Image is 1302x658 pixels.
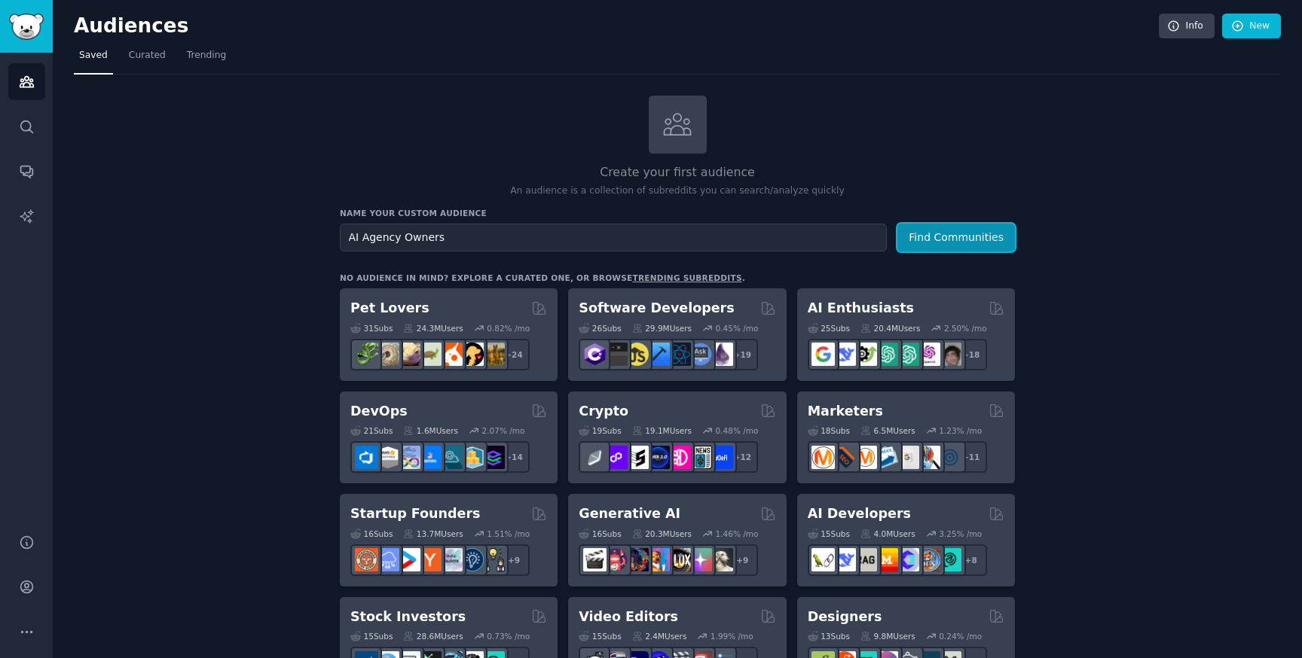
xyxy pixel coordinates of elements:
div: 13.7M Users [403,529,463,539]
input: Pick a short name, like "Digital Marketers" or "Movie-Goers" [340,224,887,251]
img: chatgpt_prompts_ [896,343,919,366]
img: azuredevops [355,446,378,469]
img: OpenAIDev [917,343,940,366]
div: 26 Sub s [579,323,621,334]
div: + 11 [955,441,987,473]
h2: Startup Founders [350,504,480,523]
button: Find Communities [897,224,1015,251]
img: googleads [896,446,919,469]
span: Trending [187,49,226,62]
img: starryai [689,548,712,571]
img: content_marketing [811,446,835,469]
div: + 18 [955,339,987,370]
img: AskComputerScience [689,343,712,366]
div: 15 Sub s [350,631,393,641]
div: 4.0M Users [860,529,915,539]
div: 9.8M Users [860,631,915,641]
div: 31 Sub s [350,323,393,334]
div: 20.3M Users [632,529,692,539]
div: 1.99 % /mo [711,631,753,641]
div: + 12 [726,441,758,473]
h2: AI Enthusiasts [808,299,914,318]
div: + 14 [498,441,530,473]
img: turtle [418,343,442,366]
div: 1.6M Users [403,425,458,436]
img: OpenSourceAI [896,548,919,571]
img: aivideo [583,548,607,571]
img: ArtificalIntelligence [938,343,961,366]
p: An audience is a collection of subreddits you can search/analyze quickly [340,184,1015,198]
div: No audience in mind? Explore a curated one, or browse . [340,273,745,283]
img: LangChain [811,548,835,571]
div: 16 Sub s [350,529,393,539]
img: DreamBooth [710,548,733,571]
img: GoogleGeminiAI [811,343,835,366]
h2: Stock Investors [350,608,466,626]
img: Rag [854,548,877,571]
a: Curated [124,44,171,75]
div: 29.9M Users [632,323,692,334]
div: 15 Sub s [808,529,850,539]
img: defi_ [710,446,733,469]
div: 2.4M Users [632,631,687,641]
img: chatgpt_promptDesign [875,343,898,366]
h2: Crypto [579,402,628,421]
div: 1.46 % /mo [716,529,759,539]
div: 3.25 % /mo [939,529,982,539]
div: 16 Sub s [579,529,621,539]
a: New [1222,14,1281,39]
h2: Generative AI [579,504,680,523]
img: ballpython [376,343,399,366]
div: 28.6M Users [403,631,463,641]
img: SaaS [376,548,399,571]
img: herpetology [355,343,378,366]
img: web3 [646,446,670,469]
img: deepdream [625,548,649,571]
img: indiehackers [439,548,463,571]
img: DevOpsLinks [418,446,442,469]
div: 25 Sub s [808,323,850,334]
div: 21 Sub s [350,425,393,436]
div: 1.23 % /mo [939,425,982,436]
img: DeepSeek [833,343,856,366]
div: + 9 [498,544,530,576]
img: csharp [583,343,607,366]
img: DeepSeek [833,548,856,571]
img: defiblockchain [668,446,691,469]
img: PlatformEngineers [481,446,505,469]
img: CryptoNews [689,446,712,469]
a: trending subreddits [632,273,741,282]
div: 15 Sub s [579,631,621,641]
img: AWS_Certified_Experts [376,446,399,469]
span: Saved [79,49,108,62]
div: 18 Sub s [808,425,850,436]
a: Saved [74,44,113,75]
img: elixir [710,343,733,366]
img: EntrepreneurRideAlong [355,548,378,571]
img: growmybusiness [481,548,505,571]
h2: Create your first audience [340,163,1015,182]
a: Info [1159,14,1215,39]
img: FluxAI [668,548,691,571]
img: AskMarketing [854,446,877,469]
img: AItoolsCatalog [854,343,877,366]
h2: Video Editors [579,608,678,626]
div: 13 Sub s [808,631,850,641]
img: Entrepreneurship [460,548,484,571]
img: MistralAI [875,548,898,571]
div: + 9 [726,544,758,576]
div: + 8 [955,544,987,576]
img: 0xPolygon [604,446,628,469]
span: Curated [129,49,166,62]
img: startup [397,548,420,571]
h2: Software Developers [579,299,734,318]
img: Docker_DevOps [397,446,420,469]
h2: DevOps [350,402,408,421]
div: 0.82 % /mo [487,323,530,334]
img: dogbreed [481,343,505,366]
div: 6.5M Users [860,425,915,436]
div: 0.24 % /mo [939,631,982,641]
img: sdforall [646,548,670,571]
div: + 24 [498,339,530,370]
a: Trending [182,44,231,75]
